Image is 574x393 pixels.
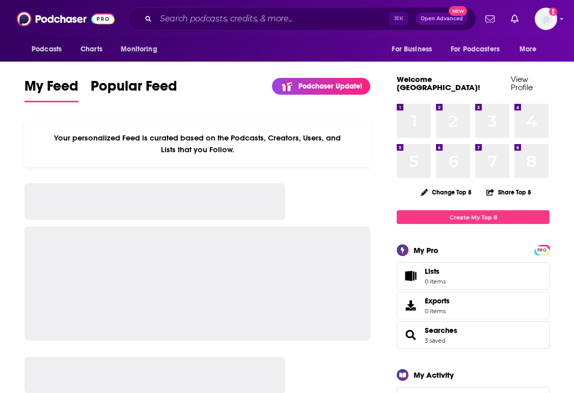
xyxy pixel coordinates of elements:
img: Podchaser - Follow, Share and Rate Podcasts [17,9,115,29]
button: open menu [114,40,170,59]
a: Lists [397,262,550,290]
a: Charts [74,40,108,59]
a: Exports [397,292,550,319]
a: Show notifications dropdown [481,10,499,27]
div: Your personalized Feed is curated based on the Podcasts, Creators, Users, and Lists that you Follow. [24,121,370,167]
a: View Profile [511,74,533,92]
svg: Add a profile image [549,8,557,16]
a: Create My Top 8 [397,210,550,224]
span: More [520,42,537,57]
button: Show profile menu [535,8,557,30]
span: Open Advanced [421,16,463,21]
span: Podcasts [32,42,62,57]
a: Searches [425,326,457,335]
a: Show notifications dropdown [507,10,523,27]
a: PRO [536,246,548,254]
span: Exports [425,296,450,305]
button: Open AdvancedNew [416,13,468,25]
span: Exports [400,298,421,313]
button: Change Top 8 [415,186,478,199]
div: Search podcasts, credits, & more... [128,7,476,31]
input: Search podcasts, credits, & more... [156,11,389,27]
button: Share Top 8 [486,182,532,202]
span: For Podcasters [451,42,500,57]
span: Searches [397,321,550,349]
span: 0 items [425,307,450,315]
span: Charts [80,42,102,57]
span: Lists [425,267,446,276]
span: My Feed [24,77,78,101]
span: 0 items [425,278,446,285]
a: Welcome [GEOGRAPHIC_DATA]! [397,74,480,92]
button: open menu [385,40,445,59]
a: 3 saved [425,337,445,344]
span: For Business [392,42,432,57]
img: User Profile [535,8,557,30]
button: open menu [444,40,514,59]
a: Searches [400,328,421,342]
span: Lists [425,267,440,276]
p: Podchaser Update! [298,82,362,91]
a: My Feed [24,77,78,102]
div: My Pro [414,245,439,255]
span: Monitoring [121,42,157,57]
span: New [449,6,467,16]
a: Popular Feed [91,77,177,102]
span: ⌘ K [389,12,408,25]
button: open menu [512,40,550,59]
span: Popular Feed [91,77,177,101]
span: Logged in as dkcsports [535,8,557,30]
div: My Activity [414,370,454,380]
span: Lists [400,269,421,283]
button: open menu [24,40,75,59]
